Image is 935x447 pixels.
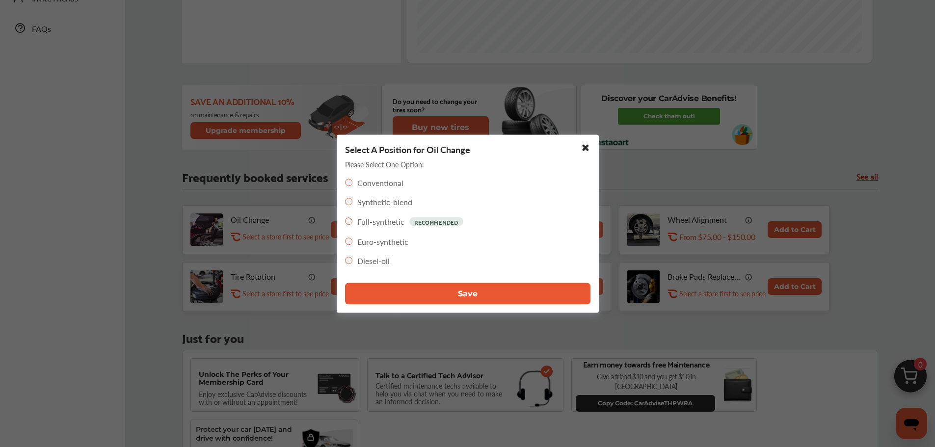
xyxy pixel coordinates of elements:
label: Euro-synthetic [357,236,408,247]
label: Full-synthetic [357,216,404,227]
p: RECOMMENDED [409,217,463,226]
label: Conventional [357,177,403,188]
p: Select A Position for Oil Change [345,143,470,155]
span: Save [458,289,478,298]
label: Diesel-oil [357,255,390,266]
p: Please Select One Option: [345,159,424,169]
label: Synthetic-blend [357,196,412,207]
button: Save [345,283,590,304]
